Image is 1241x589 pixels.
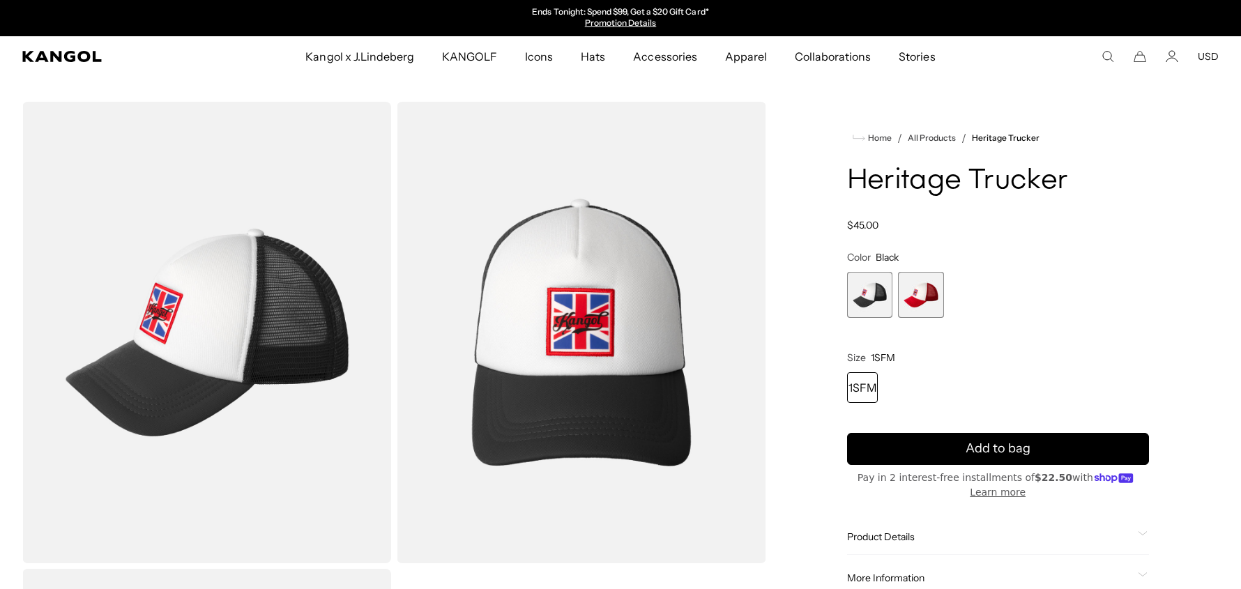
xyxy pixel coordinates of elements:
[305,36,414,77] span: Kangol x J.Lindeberg
[847,251,871,263] span: Color
[847,372,878,403] div: 1SFM
[1102,50,1114,63] summary: Search here
[1134,50,1146,63] button: Cart
[892,130,902,146] li: /
[711,36,781,77] a: Apparel
[898,272,944,318] div: 2 of 2
[972,133,1040,143] a: Heritage Trucker
[847,351,866,364] span: Size
[847,130,1150,146] nav: breadcrumbs
[725,36,767,77] span: Apparel
[428,36,511,77] a: KANGOLF
[885,36,949,77] a: Stories
[908,133,956,143] a: All Products
[442,36,497,77] span: KANGOLF
[525,36,553,77] span: Icons
[865,133,892,143] span: Home
[1198,50,1219,63] button: USD
[585,17,656,28] a: Promotion Details
[633,36,696,77] span: Accessories
[847,530,1133,543] span: Product Details
[532,7,708,18] p: Ends Tonight: Spend $99, Get a $20 Gift Card*
[898,272,944,318] label: Red
[966,439,1030,458] span: Add to bag
[853,132,892,144] a: Home
[795,36,871,77] span: Collaborations
[847,219,878,231] span: $45.00
[847,572,1133,584] span: More Information
[567,36,619,77] a: Hats
[876,251,899,263] span: Black
[847,272,893,318] label: Black
[22,102,391,563] img: color-black
[619,36,710,77] a: Accessories
[477,7,764,29] slideshow-component: Announcement bar
[847,272,893,318] div: 1 of 2
[397,102,766,563] img: color-black
[22,51,202,62] a: Kangol
[511,36,567,77] a: Icons
[871,351,895,364] span: 1SFM
[477,7,764,29] div: Announcement
[781,36,885,77] a: Collaborations
[1166,50,1178,63] a: Account
[956,130,966,146] li: /
[477,7,764,29] div: 1 of 2
[291,36,428,77] a: Kangol x J.Lindeberg
[899,36,935,77] span: Stories
[847,433,1150,465] button: Add to bag
[847,166,1150,197] h1: Heritage Trucker
[581,36,605,77] span: Hats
